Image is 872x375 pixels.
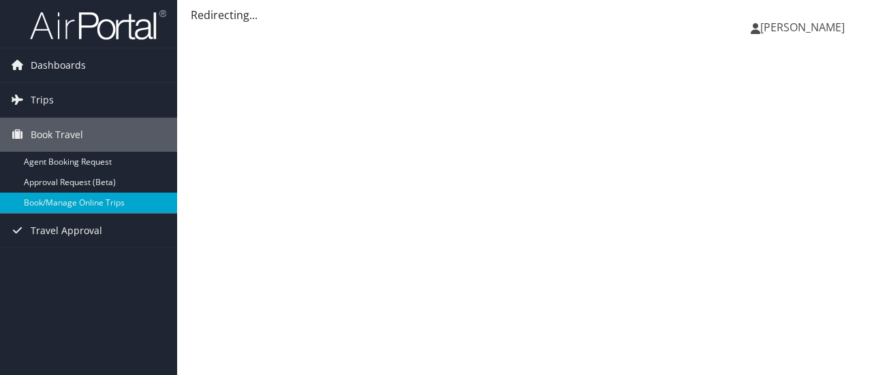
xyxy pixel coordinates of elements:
span: Book Travel [31,118,83,152]
div: Redirecting... [191,7,858,23]
span: Dashboards [31,48,86,82]
span: [PERSON_NAME] [760,20,845,35]
span: Travel Approval [31,214,102,248]
img: airportal-logo.png [30,9,166,41]
span: Trips [31,83,54,117]
a: [PERSON_NAME] [751,7,858,48]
